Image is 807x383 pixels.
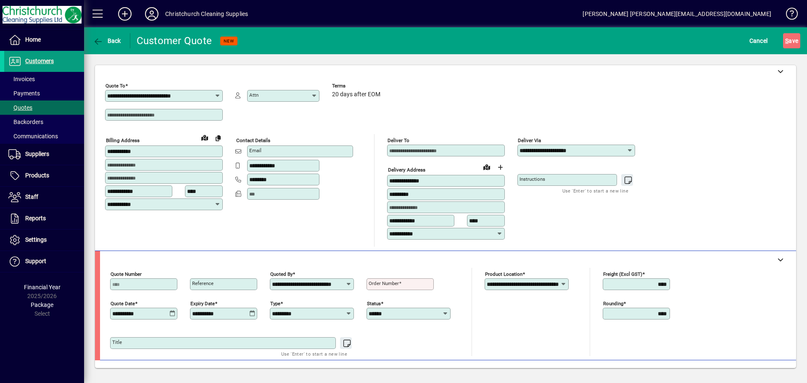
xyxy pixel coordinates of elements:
[332,83,382,89] span: Terms
[192,280,214,286] mat-label: Reference
[4,187,84,208] a: Staff
[4,251,84,272] a: Support
[198,131,211,144] a: View on map
[270,271,293,277] mat-label: Quoted by
[485,271,522,277] mat-label: Product location
[4,208,84,229] a: Reports
[4,144,84,165] a: Suppliers
[8,104,32,111] span: Quotes
[507,365,550,378] span: Product History
[25,236,47,243] span: Settings
[91,33,123,48] button: Back
[24,284,61,291] span: Financial Year
[603,300,623,306] mat-label: Rounding
[31,301,53,308] span: Package
[369,280,399,286] mat-label: Order number
[367,300,381,306] mat-label: Status
[749,34,768,48] span: Cancel
[224,38,234,44] span: NEW
[4,100,84,115] a: Quotes
[8,90,40,97] span: Payments
[480,160,493,174] a: View on map
[270,300,280,306] mat-label: Type
[211,131,225,145] button: Copy to Delivery address
[785,34,798,48] span: ave
[562,186,628,195] mat-hint: Use 'Enter' to start a new line
[4,72,84,86] a: Invoices
[583,7,771,21] div: [PERSON_NAME] [PERSON_NAME][EMAIL_ADDRESS][DOMAIN_NAME]
[25,258,46,264] span: Support
[747,33,770,48] button: Cancel
[783,33,800,48] button: Save
[578,367,657,376] label: Show Line Volumes/Weights
[105,83,125,89] mat-label: Quote To
[138,6,165,21] button: Profile
[25,58,54,64] span: Customers
[4,165,84,186] a: Products
[25,36,41,43] span: Home
[165,7,248,21] div: Christchurch Cleaning Supplies
[111,271,142,277] mat-label: Quote number
[388,137,409,143] mat-label: Deliver To
[4,230,84,251] a: Settings
[682,367,731,376] label: Show Cost/Profit
[332,91,380,98] span: 20 days after EOM
[603,271,642,277] mat-label: Freight (excl GST)
[111,6,138,21] button: Add
[785,37,789,44] span: S
[25,172,49,179] span: Products
[112,339,122,345] mat-label: Title
[780,2,796,29] a: Knowledge Base
[249,148,261,153] mat-label: Email
[25,151,49,157] span: Suppliers
[520,176,545,182] mat-label: Instructions
[4,129,84,143] a: Communications
[493,161,507,174] button: Choose address
[84,33,130,48] app-page-header-button: Back
[8,133,58,140] span: Communications
[249,92,258,98] mat-label: Attn
[25,193,38,200] span: Staff
[4,29,84,50] a: Home
[518,137,541,143] mat-label: Deliver via
[281,349,347,359] mat-hint: Use 'Enter' to start a new line
[4,86,84,100] a: Payments
[111,300,135,306] mat-label: Quote date
[25,215,46,222] span: Reports
[8,76,35,82] span: Invoices
[137,34,212,48] div: Customer Quote
[8,119,43,125] span: Backorders
[504,364,554,379] button: Product History
[190,300,215,306] mat-label: Expiry date
[4,115,84,129] a: Backorders
[93,37,121,44] span: Back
